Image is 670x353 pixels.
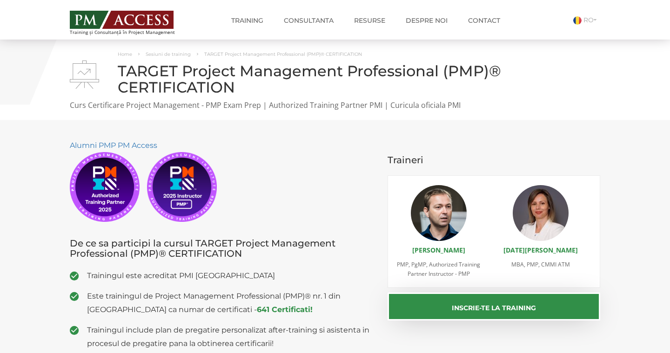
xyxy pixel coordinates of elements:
span: Trainingul este acreditat PMI [GEOGRAPHIC_DATA] [87,269,374,282]
span: Trainingul include plan de pregatire personalizat after-training si asistenta in procesul de preg... [87,323,374,350]
span: MBA, PMP, CMMI ATM [511,260,570,268]
span: Training și Consultanță în Project Management [70,30,192,35]
h3: De ce sa participi la cursul TARGET Project Management Professional (PMP)® CERTIFICATION [70,238,374,259]
h3: Traineri [388,155,601,165]
img: Romana [573,16,582,25]
a: Home [118,51,132,57]
a: 641 Certificati! [257,305,313,314]
a: [PERSON_NAME] [412,246,465,254]
a: Despre noi [399,11,455,30]
a: Sesiuni de training [146,51,191,57]
a: Resurse [347,11,392,30]
a: RO [573,16,600,24]
button: Inscrie-te la training [388,293,601,320]
a: Training [224,11,270,30]
img: TARGET Project Management Professional (PMP)® CERTIFICATION [70,60,99,89]
a: Contact [461,11,507,30]
span: Este trainingul de Project Management Professional (PMP)® nr. 1 din [GEOGRAPHIC_DATA] ca numar de... [87,289,374,316]
h1: TARGET Project Management Professional (PMP)® CERTIFICATION [70,63,600,95]
p: Curs Certificare Project Management - PMP Exam Prep | Authorized Training Partner PMI | Curicula ... [70,100,600,111]
a: Training și Consultanță în Project Management [70,8,192,35]
img: PM ACCESS - Echipa traineri si consultanti certificati PMP: Narciss Popescu, Mihai Olaru, Monica ... [70,11,174,29]
a: Alumni PMP PM Access [70,141,157,150]
a: [DATE][PERSON_NAME] [503,246,578,254]
a: Consultanta [277,11,341,30]
span: TARGET Project Management Professional (PMP)® CERTIFICATION [204,51,362,57]
span: PMP, PgMP, Authorized Training Partner Instructor - PMP [397,260,480,278]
